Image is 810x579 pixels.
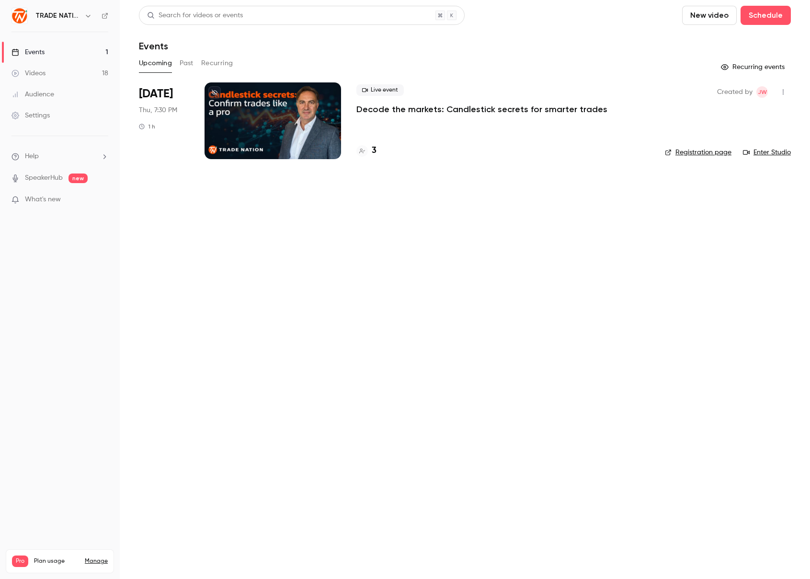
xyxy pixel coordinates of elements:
button: Recurring events [717,59,791,75]
button: Recurring [201,56,233,71]
button: Upcoming [139,56,172,71]
h4: 3 [372,144,376,157]
a: Decode the markets: Candlestick secrets for smarter trades [356,104,607,115]
div: Audience [11,90,54,99]
span: Pro [12,556,28,567]
span: Jolene Wood [756,86,768,98]
div: Search for videos or events [147,11,243,21]
a: Registration page [665,148,731,157]
div: 1 h [139,123,155,130]
div: Events [11,47,45,57]
span: Thu, 7:30 PM [139,105,177,115]
a: Manage [85,557,108,565]
button: New video [682,6,737,25]
h1: Events [139,40,168,52]
div: Settings [11,111,50,120]
a: 3 [356,144,376,157]
button: Past [180,56,194,71]
span: Live event [356,84,404,96]
span: new [68,174,88,183]
button: Schedule [741,6,791,25]
span: Plan usage [34,557,79,565]
a: Enter Studio [743,148,791,157]
span: Created by [717,86,753,98]
span: Help [25,151,39,162]
h6: TRADE NATION [35,11,80,21]
div: Videos [11,69,46,78]
li: help-dropdown-opener [11,151,108,162]
img: TRADE NATION [12,8,27,23]
span: [DATE] [139,86,173,102]
span: JW [758,86,767,98]
a: SpeakerHub [25,173,63,183]
span: What's new [25,195,61,205]
div: Sep 25 Thu, 7:30 PM (Africa/Johannesburg) [139,82,189,159]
